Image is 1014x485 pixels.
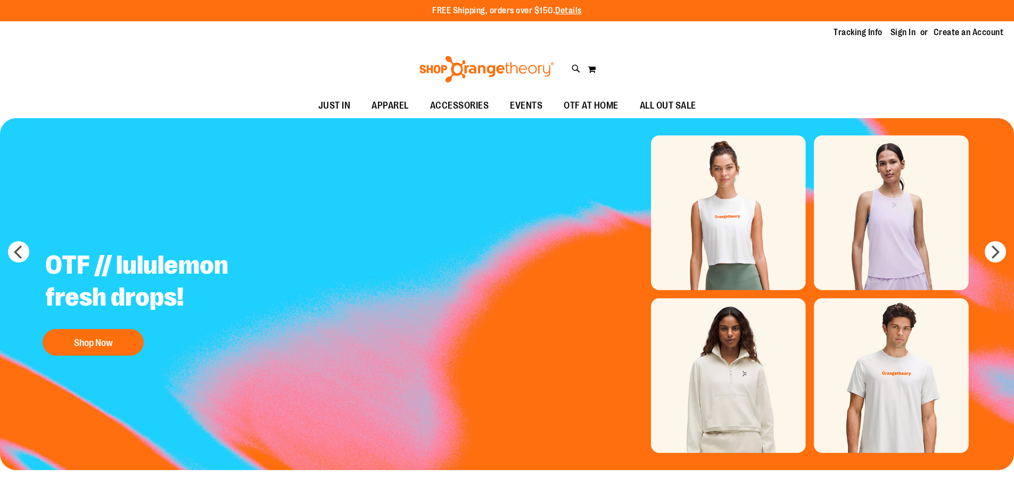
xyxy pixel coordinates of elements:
button: next [985,241,1006,262]
button: prev [8,241,29,262]
span: APPAREL [372,94,409,118]
p: FREE Shipping, orders over $150. [432,5,582,17]
a: Details [555,6,582,15]
a: Create an Account [934,27,1004,38]
h2: OTF // lululemon fresh drops! [37,241,302,324]
span: OTF AT HOME [564,94,619,118]
span: EVENTS [510,94,542,118]
a: OTF // lululemon fresh drops! Shop Now [37,241,302,361]
span: ACCESSORIES [430,94,489,118]
span: ALL OUT SALE [640,94,696,118]
button: Shop Now [43,329,144,356]
a: Sign In [891,27,916,38]
span: JUST IN [318,94,351,118]
a: Tracking Info [834,27,883,38]
img: Shop Orangetheory [418,56,556,83]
